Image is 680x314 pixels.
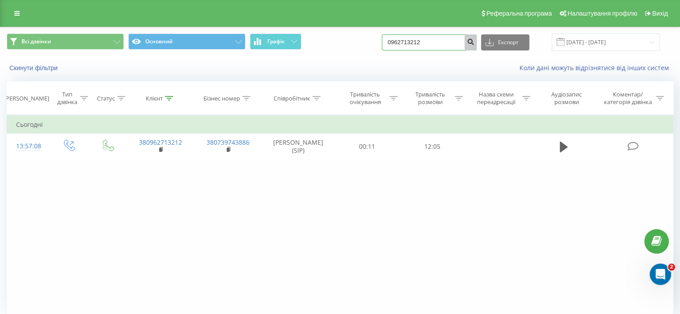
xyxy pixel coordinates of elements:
input: Пошук за номером [382,34,477,50]
span: Реферальна програма [486,10,552,17]
button: Основний [128,33,245,50]
button: Скинути фільтри [7,64,62,72]
a: Коли дані можуть відрізнятися вiд інших систем [520,63,673,72]
div: [PERSON_NAME] [4,95,49,102]
div: Назва схеми переадресації [473,91,520,106]
a: 380739743886 [207,138,249,147]
td: [PERSON_NAME] (SIP) [262,134,335,159]
td: 12:05 [400,134,465,159]
td: 00:11 [335,134,400,159]
span: Вихід [652,10,668,17]
span: 2 [668,264,675,271]
div: Бізнес номер [203,95,240,102]
div: Статус [97,95,115,102]
div: Коментар/категорія дзвінка [601,91,654,106]
span: Всі дзвінки [21,38,51,45]
span: Налаштування профілю [567,10,637,17]
a: 380962713212 [139,138,182,147]
iframe: Intercom live chat [650,264,671,285]
div: Тривалість очікування [343,91,388,106]
div: Тривалість розмови [408,91,452,106]
span: Графік [267,38,285,45]
div: Аудіозапис розмови [541,91,593,106]
div: Співробітник [274,95,310,102]
button: Графік [250,33,301,50]
td: Сьогодні [7,116,673,134]
div: Тип дзвінка [56,91,77,106]
button: Експорт [481,34,529,50]
div: 13:57:08 [16,138,40,155]
button: Всі дзвінки [7,33,124,50]
div: Клієнт [146,95,163,102]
